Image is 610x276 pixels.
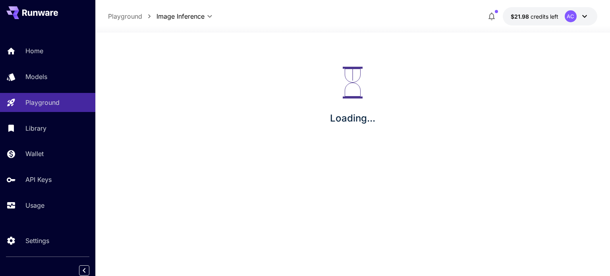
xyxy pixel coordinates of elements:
p: Playground [25,98,60,107]
p: API Keys [25,175,52,184]
p: Wallet [25,149,44,158]
p: Usage [25,201,44,210]
span: credits left [531,13,558,20]
p: Library [25,124,46,133]
span: Image Inference [156,12,205,21]
span: $21.98 [511,13,531,20]
div: $21.9822 [511,12,558,21]
button: $21.9822AC [503,7,597,25]
p: Home [25,46,43,56]
p: Loading... [330,111,375,125]
nav: breadcrumb [108,12,156,21]
a: Playground [108,12,142,21]
div: AC [565,10,577,22]
p: Models [25,72,47,81]
p: Settings [25,236,49,245]
button: Collapse sidebar [79,265,89,276]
